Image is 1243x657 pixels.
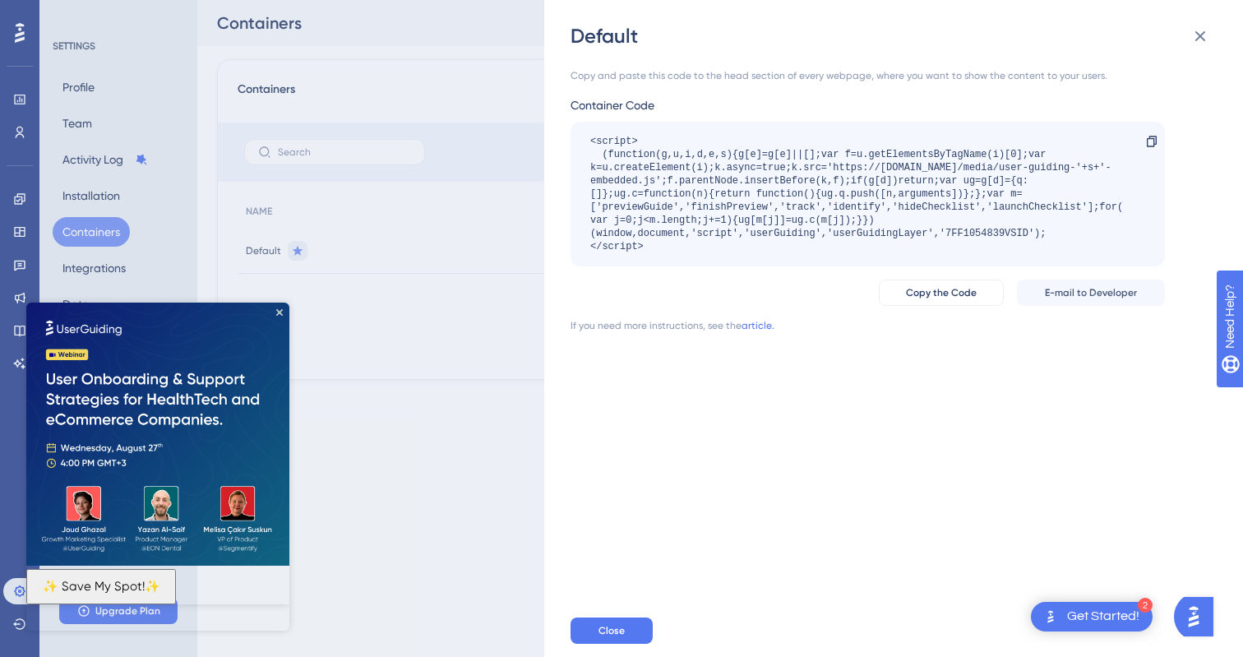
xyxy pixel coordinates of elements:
button: Copy the Code [879,280,1004,306]
div: 2 [1138,598,1153,613]
div: Default [571,23,1220,49]
span: E-mail to Developer [1045,286,1137,299]
div: If you need more instructions, see the [571,319,742,332]
button: Close [571,618,653,644]
div: Close Preview [250,7,256,13]
span: Copy the Code [906,286,977,299]
button: E-mail to Developer [1017,280,1165,306]
iframe: UserGuiding AI Assistant Launcher [1174,592,1223,641]
div: Get Started! [1067,608,1139,626]
div: <script> (function(g,u,i,d,e,s){g[e]=g[e]||[];var f=u.getElementsByTagName(i)[0];var k=u.createEl... [590,135,1129,253]
span: Close [598,624,625,637]
a: article. [742,319,774,332]
span: Need Help? [39,4,103,24]
div: Copy and paste this code to the head section of every webpage, where you want to show the content... [571,69,1165,82]
div: Container Code [571,95,1165,115]
div: Open Get Started! checklist, remaining modules: 2 [1031,602,1153,632]
img: launcher-image-alternative-text [1041,607,1060,627]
